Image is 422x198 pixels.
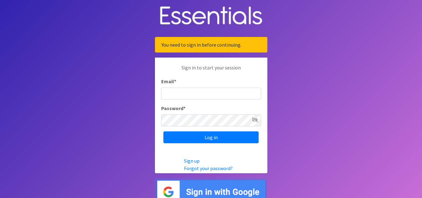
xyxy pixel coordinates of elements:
div: You need to sign in before continuing. [155,37,267,53]
label: Email [161,78,176,85]
abbr: required [174,78,176,84]
input: Log in [163,131,259,143]
abbr: required [183,105,186,111]
a: Sign up [184,158,200,164]
p: Sign in to start your session [161,64,261,78]
a: Forgot your password? [184,165,233,171]
label: Password [161,104,186,112]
